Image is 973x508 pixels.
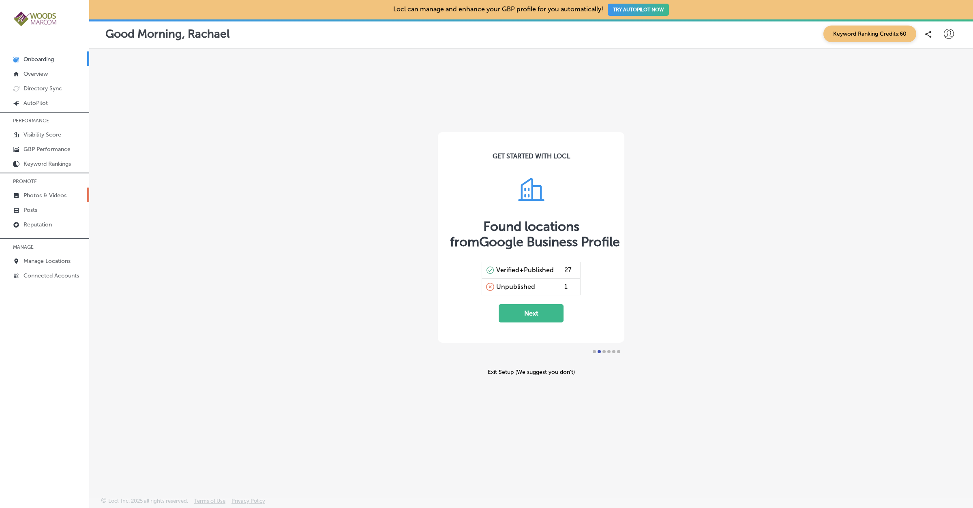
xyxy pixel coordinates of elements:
[24,70,48,77] p: Overview
[496,266,554,274] div: Verified+Published
[24,192,66,199] p: Photos & Videos
[24,272,79,279] p: Connected Accounts
[24,85,62,92] p: Directory Sync
[560,262,580,278] div: 27
[450,219,612,250] div: Found locations from
[24,258,71,265] p: Manage Locations
[608,4,669,16] button: TRY AUTOPILOT NOW
[499,304,564,322] button: Next
[231,498,265,508] a: Privacy Policy
[13,11,58,27] img: 4a29b66a-e5ec-43cd-850c-b989ed1601aaLogo_Horizontal_BerryOlive_1000.jpg
[105,27,229,41] p: Good Morning, Rachael
[438,369,624,376] div: Exit Setup (We suggest you don’t)
[560,279,580,295] div: 1
[24,160,71,167] p: Keyword Rankings
[24,131,61,138] p: Visibility Score
[24,146,71,153] p: GBP Performance
[194,498,225,508] a: Terms of Use
[24,56,54,63] p: Onboarding
[493,152,570,160] div: GET STARTED WITH LOCL
[24,221,52,228] p: Reputation
[24,100,48,107] p: AutoPilot
[496,283,535,291] div: Unpublished
[24,207,37,213] p: Posts
[108,498,188,504] p: Locl, Inc. 2025 all rights reserved.
[479,234,620,250] span: Google Business Profile
[823,26,916,42] span: Keyword Ranking Credits: 60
